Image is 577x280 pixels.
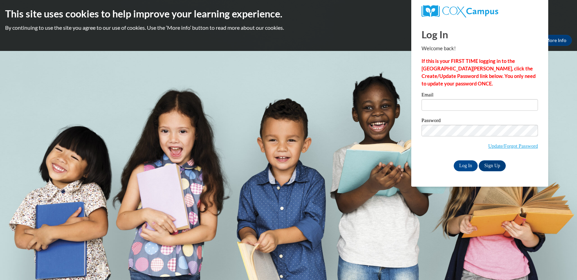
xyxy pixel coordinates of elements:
[422,45,538,52] p: Welcome back!
[479,160,505,171] a: Sign Up
[422,5,538,17] a: COX Campus
[454,160,478,171] input: Log In
[540,35,572,46] a: More Info
[488,143,538,149] a: Update/Forgot Password
[5,24,572,31] p: By continuing to use the site you agree to our use of cookies. Use the ‘More info’ button to read...
[422,27,538,41] h1: Log In
[422,5,498,17] img: COX Campus
[5,7,572,21] h2: This site uses cookies to help improve your learning experience.
[422,58,536,86] strong: If this is your FIRST TIME logging in to the [GEOGRAPHIC_DATA][PERSON_NAME], click the Create/Upd...
[422,118,538,125] label: Password
[422,92,538,99] label: Email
